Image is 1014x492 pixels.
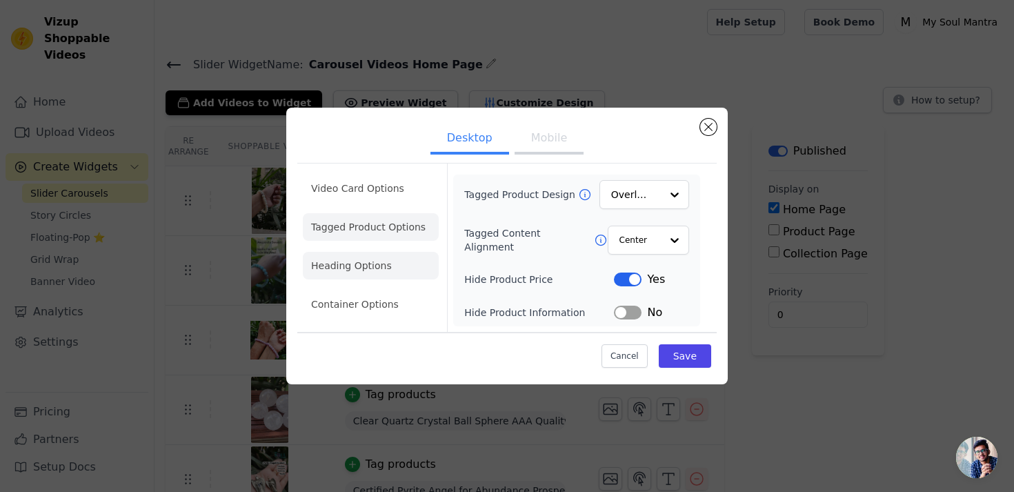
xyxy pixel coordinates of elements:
button: Desktop [430,124,509,155]
button: Mobile [515,124,584,155]
label: Hide Product Information [464,306,614,319]
button: Save [659,344,711,368]
label: Hide Product Price [464,273,614,286]
button: Cancel [602,344,648,368]
li: Video Card Options [303,175,439,202]
li: Tagged Product Options [303,213,439,241]
span: No [647,304,662,321]
label: Tagged Product Design [464,188,577,201]
li: Heading Options [303,252,439,279]
div: Open chat [956,437,997,478]
button: Close modal [700,119,717,135]
span: Yes [647,271,665,288]
li: Container Options [303,291,439,318]
label: Tagged Content Alignment [464,226,593,254]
